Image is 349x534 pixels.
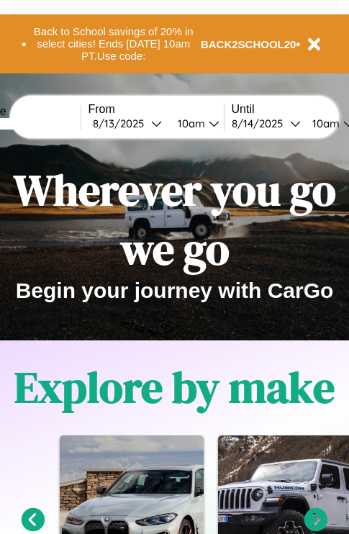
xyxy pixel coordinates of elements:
label: From [89,103,224,116]
button: Back to School savings of 20% in select cities! Ends [DATE] 10am PT.Use code: [27,22,201,66]
div: 8 / 13 / 2025 [93,117,151,130]
div: 10am [305,117,343,130]
h1: Explore by make [14,358,335,417]
button: 8/13/2025 [89,116,166,131]
div: 10am [171,117,209,130]
div: 8 / 14 / 2025 [232,117,290,130]
b: BACK2SCHOOL20 [201,38,296,50]
button: 10am [166,116,224,131]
